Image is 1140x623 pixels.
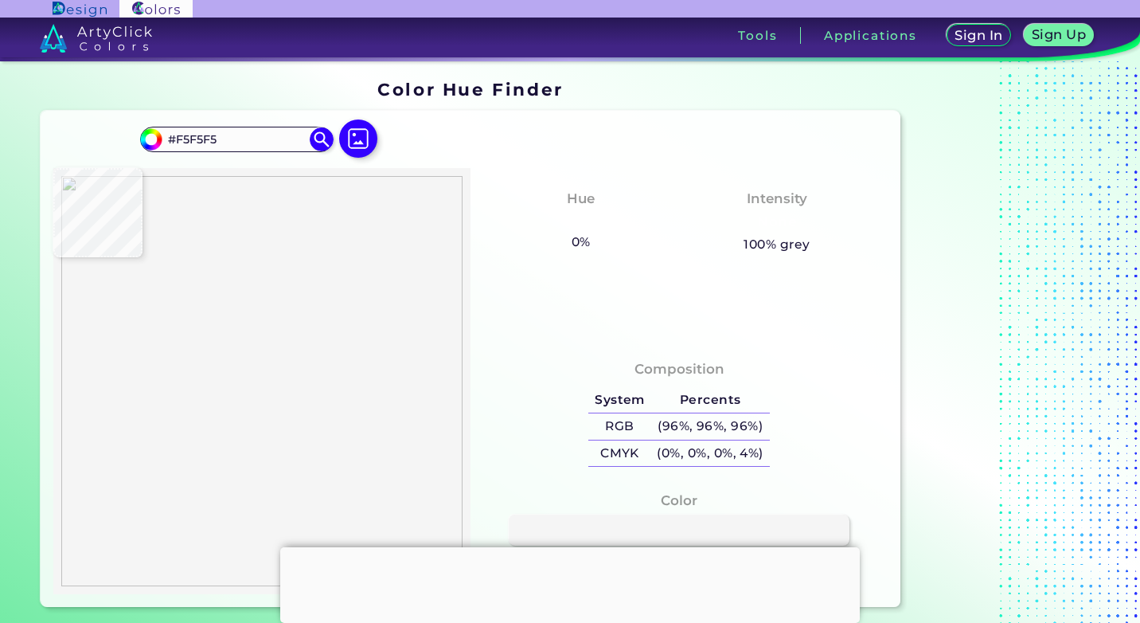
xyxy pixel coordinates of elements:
[565,232,596,253] h5: 0%
[750,213,803,232] h3: None
[588,441,650,467] h5: CMYK
[949,25,1008,45] a: Sign In
[651,413,770,440] h5: (96%, 96%, 96%)
[744,234,810,255] h5: 100% grey
[661,489,697,512] h4: Color
[339,120,377,158] img: icon picture
[53,2,106,17] img: ArtyClick Design logo
[567,187,595,210] h4: Hue
[377,77,563,101] h1: Color Hue Finder
[824,29,917,41] h3: Applications
[280,547,860,619] iframe: Advertisement
[651,387,770,413] h5: Percents
[554,213,607,232] h3: None
[61,176,463,586] img: 6f5242fc-e4e7-4a20-b9f5-b037dec86a08
[738,29,777,41] h3: Tools
[634,358,724,381] h4: Composition
[162,129,310,151] input: type color..
[588,387,650,413] h5: System
[747,187,807,210] h4: Intensity
[651,441,770,467] h5: (0%, 0%, 0%, 4%)
[40,24,152,53] img: logo_artyclick_colors_white.svg
[907,73,1106,613] iframe: Advertisement
[588,413,650,440] h5: RGB
[1027,25,1090,45] a: Sign Up
[310,127,334,151] img: icon search
[957,29,1001,41] h5: Sign In
[1034,29,1083,41] h5: Sign Up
